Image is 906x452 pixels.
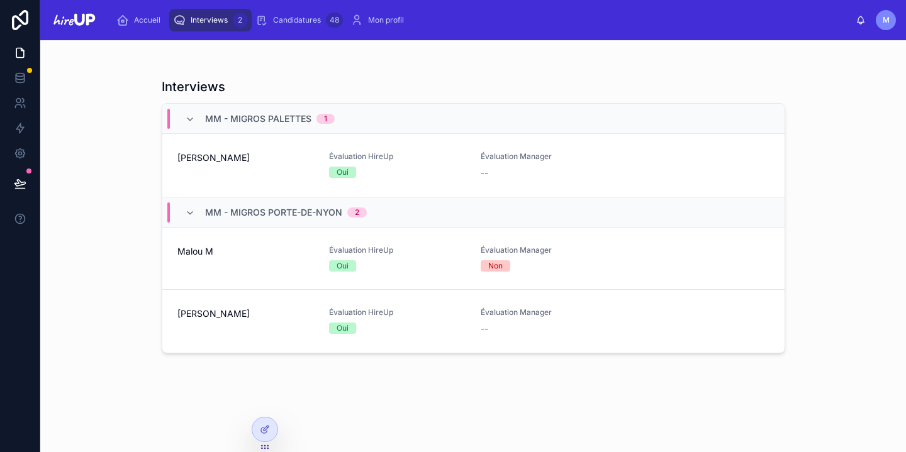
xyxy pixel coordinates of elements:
span: Évaluation Manager [481,307,617,317]
span: [PERSON_NAME] [177,307,314,320]
a: Mon profil [347,9,413,31]
a: [PERSON_NAME]Évaluation HireUpOuiÉvaluation Manager-- [162,290,785,353]
div: 2 [355,207,359,218]
span: Évaluation Manager [481,245,617,255]
div: 1 [324,114,327,124]
div: 48 [326,13,343,28]
span: Candidatures [273,15,321,25]
a: Candidatures48 [252,9,347,31]
span: Évaluation HireUp [329,152,466,162]
a: Interviews2 [169,9,252,31]
div: scrollable content [108,6,856,34]
span: MM - Migros Palettes [205,113,311,125]
div: Non [488,260,503,272]
span: Évaluation HireUp [329,307,466,317]
span: -- [481,167,488,179]
span: M [883,15,890,25]
h1: Interviews [162,78,225,96]
img: App logo [50,10,98,30]
span: -- [481,322,488,335]
a: [PERSON_NAME]Évaluation HireUpOuiÉvaluation Manager-- [162,134,785,197]
span: Évaluation HireUp [329,245,466,255]
a: Malou MÉvaluation HireUpOuiÉvaluation ManagerNon [162,228,785,290]
div: 2 [233,13,248,28]
span: MM - Migros Porte-de-Nyon [205,206,342,219]
div: Oui [337,167,349,178]
span: Accueil [134,15,160,25]
span: Interviews [191,15,228,25]
span: Malou M [177,245,314,258]
a: Accueil [113,9,169,31]
div: Oui [337,260,349,272]
span: Évaluation Manager [481,152,617,162]
span: [PERSON_NAME] [177,152,314,164]
div: Oui [337,322,349,334]
span: Mon profil [368,15,404,25]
